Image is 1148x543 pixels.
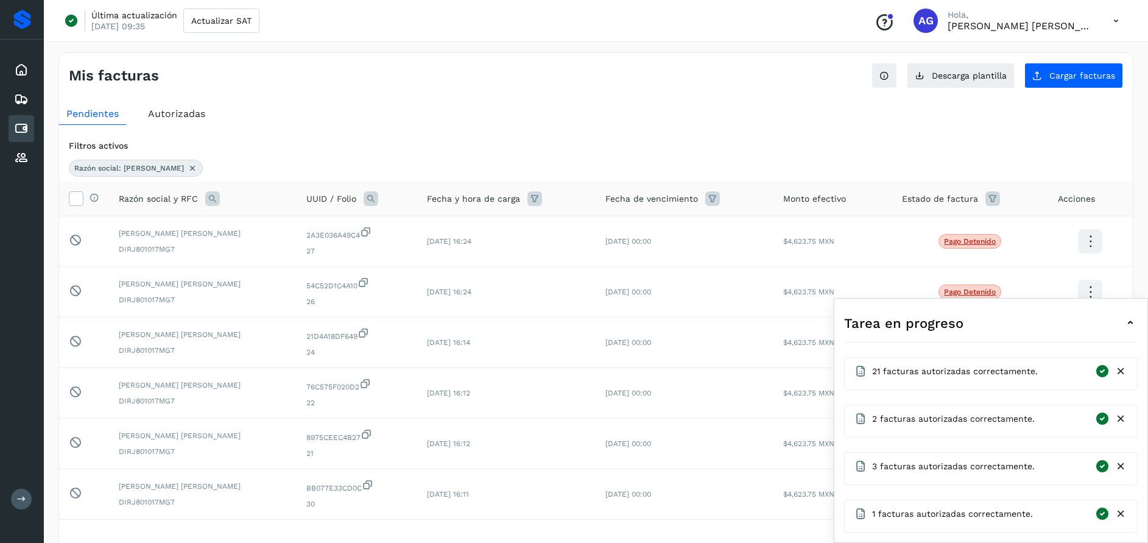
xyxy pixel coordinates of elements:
[783,193,846,205] span: Monto efectivo
[605,490,651,499] span: [DATE] 00:00
[306,428,408,443] span: 8975CEEC4B27
[119,345,287,356] span: DIRJ801017MG7
[944,288,996,296] p: Pago detenido
[306,246,408,257] span: 27
[191,16,252,25] span: Actualizar SAT
[427,490,469,499] span: [DATE] 16:11
[844,308,1138,338] div: Tarea en progreso
[119,329,287,340] span: [PERSON_NAME] [PERSON_NAME]
[9,57,34,83] div: Inicio
[605,389,651,397] span: [DATE] 00:00
[427,288,471,296] span: [DATE] 16:24
[783,490,834,499] span: $4,623.75 MXN
[306,499,408,509] span: 30
[306,193,356,205] span: UUID / Folio
[872,413,1035,425] span: 2 facturas autorizadas correctamente.
[902,193,978,205] span: Estado de factura
[1024,63,1123,88] button: Cargar facturas
[9,144,34,171] div: Proveedores
[605,193,698,205] span: Fecha de vencimiento
[872,460,1035,473] span: 3 facturas autorizadas correctamente.
[183,9,259,33] button: Actualizar SAT
[119,193,198,205] span: Razón social y RFC
[783,237,834,246] span: $4,623.75 MXN
[306,397,408,408] span: 22
[66,108,119,119] span: Pendientes
[306,277,408,291] span: 54C52D1C4A10
[306,296,408,307] span: 26
[944,237,996,246] p: Pago detenido
[605,237,651,246] span: [DATE] 00:00
[783,338,834,347] span: $4,623.75 MXN
[427,193,520,205] span: Fecha y hora de carga
[306,226,408,241] span: 2A3E036A49C4
[9,115,34,142] div: Cuentas por pagar
[907,63,1015,88] button: Descarga plantilla
[119,481,287,492] span: [PERSON_NAME] [PERSON_NAME]
[872,508,1033,520] span: 1 facturas autorizadas correctamente.
[69,67,159,85] h4: Mis facturas
[69,140,1123,152] div: Filtros activos
[9,86,34,113] div: Embarques
[119,497,287,508] span: DIRJ801017MG7
[605,288,651,296] span: [DATE] 00:00
[783,389,834,397] span: $4,623.75 MXN
[932,71,1007,80] span: Descarga plantilla
[948,20,1094,32] p: Abigail Gonzalez Leon
[306,327,408,342] span: 21D4A18DF649
[427,439,470,448] span: [DATE] 16:12
[119,294,287,305] span: DIRJ801017MG7
[306,378,408,392] span: 76C575F020D2
[306,347,408,358] span: 24
[948,10,1094,20] p: Hola,
[783,439,834,448] span: $4,623.75 MXN
[872,365,1038,378] span: 21 facturas autorizadas correctamente.
[427,237,471,246] span: [DATE] 16:24
[119,244,287,255] span: DIRJ801017MG7
[306,448,408,459] span: 21
[1049,71,1115,80] span: Cargar facturas
[119,430,287,441] span: [PERSON_NAME] [PERSON_NAME]
[119,396,287,406] span: DIRJ801017MG7
[1058,193,1095,205] span: Acciones
[91,21,145,32] p: [DATE] 09:35
[119,228,287,239] span: [PERSON_NAME] [PERSON_NAME]
[844,313,963,333] span: Tarea en progreso
[119,380,287,391] span: [PERSON_NAME] [PERSON_NAME]
[119,446,287,457] span: DIRJ801017MG7
[427,338,470,347] span: [DATE] 16:14
[605,439,651,448] span: [DATE] 00:00
[427,389,470,397] span: [DATE] 16:12
[91,10,177,21] p: Última actualización
[74,163,184,174] span: Razón social: [PERSON_NAME]
[783,288,834,296] span: $4,623.75 MXN
[148,108,205,119] span: Autorizadas
[306,479,408,494] span: BB077E33CD0C
[605,338,651,347] span: [DATE] 00:00
[69,160,203,177] div: Razón social: johanna
[119,279,287,289] span: [PERSON_NAME] [PERSON_NAME]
